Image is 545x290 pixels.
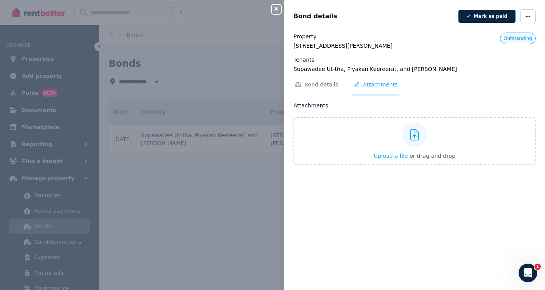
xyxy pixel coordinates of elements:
[293,65,536,73] legend: Supawadee Ut-tha, Piyakan Keereerat, and [PERSON_NAME]
[519,264,537,282] iframe: Intercom live chat
[293,12,337,21] span: Bond details
[293,102,536,109] p: Attachments
[304,81,338,88] span: Bond details
[293,33,316,40] label: Property
[535,264,541,270] span: 1
[293,81,536,95] nav: Tabs
[410,153,455,159] span: or drag and drop
[363,81,397,88] span: Attachments
[374,152,455,160] button: Upload a file or drag and drop
[374,153,408,159] span: Upload a file
[293,56,314,64] label: Tenants
[458,10,515,23] button: Mark as paid
[503,35,532,41] span: Outstanding
[293,42,536,50] legend: [STREET_ADDRESS][PERSON_NAME]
